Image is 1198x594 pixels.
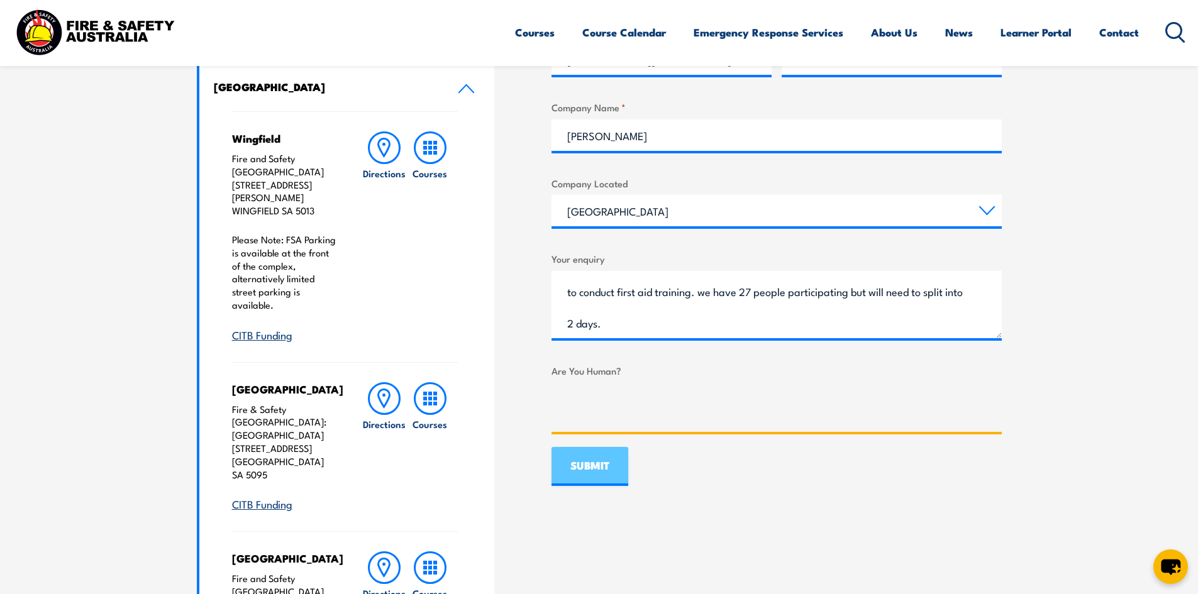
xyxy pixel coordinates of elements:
input: SUBMIT [552,447,628,486]
a: Courses [515,16,555,49]
a: Directions [362,131,407,343]
a: News [945,16,973,49]
h4: [GEOGRAPHIC_DATA] [214,80,439,94]
label: Company Located [552,176,1002,190]
button: chat-button [1153,549,1188,584]
a: [GEOGRAPHIC_DATA] [199,65,495,111]
iframe: reCAPTCHA [552,383,743,432]
a: Learner Portal [1001,16,1072,49]
label: Are You Human? [552,363,1002,378]
h6: Directions [363,417,406,431]
a: CITB Funding [232,496,292,511]
p: Please Note: FSA Parking is available at the front of the complex, alternatively limited street p... [232,233,337,312]
p: Fire & Safety [GEOGRAPHIC_DATA]: [GEOGRAPHIC_DATA] [STREET_ADDRESS] [GEOGRAPHIC_DATA] SA 5095 [232,403,337,481]
label: Company Name [552,100,1002,114]
h4: [GEOGRAPHIC_DATA] [232,382,337,396]
a: CITB Funding [232,327,292,342]
a: Course Calendar [582,16,666,49]
h6: Courses [413,417,447,431]
a: Emergency Response Services [694,16,843,49]
a: About Us [871,16,918,49]
h4: Wingfield [232,131,337,145]
a: Contact [1099,16,1139,49]
h4: [GEOGRAPHIC_DATA] [232,551,337,565]
h6: Directions [363,167,406,180]
a: Courses [408,382,453,512]
a: Courses [408,131,453,343]
h6: Courses [413,167,447,180]
a: Directions [362,382,407,512]
label: Your enquiry [552,251,1002,266]
p: Fire and Safety [GEOGRAPHIC_DATA] [STREET_ADDRESS][PERSON_NAME] WINGFIELD SA 5013 [232,152,337,217]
